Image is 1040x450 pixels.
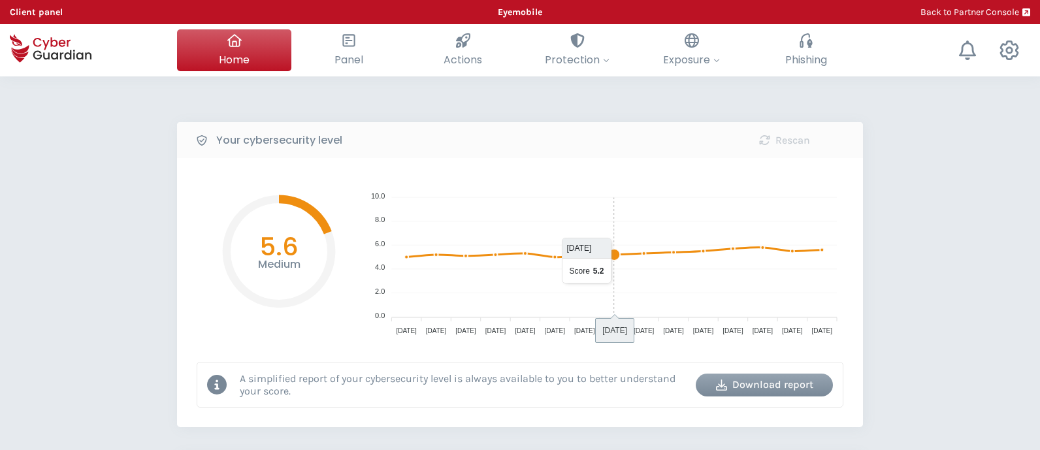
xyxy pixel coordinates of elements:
[291,29,406,71] button: Panel
[574,327,595,334] tspan: [DATE]
[696,374,833,396] button: Download report
[375,287,385,295] tspan: 2.0
[753,327,773,334] tspan: [DATE]
[375,312,385,319] tspan: 0.0
[693,327,714,334] tspan: [DATE]
[726,133,843,148] div: Rescan
[782,327,803,334] tspan: [DATE]
[604,327,625,334] tspan: [DATE]
[785,52,827,68] span: Phishing
[334,52,363,68] span: Panel
[498,7,542,18] b: Eyemobile
[177,29,291,71] button: Home
[520,29,634,71] button: Protection
[375,240,385,248] tspan: 6.0
[545,327,566,334] tspan: [DATE]
[396,327,417,334] tspan: [DATE]
[375,216,385,223] tspan: 8.0
[455,327,476,334] tspan: [DATE]
[545,52,609,68] span: Protection
[219,52,250,68] span: Home
[515,327,536,334] tspan: [DATE]
[485,327,506,334] tspan: [DATE]
[216,133,342,148] b: Your cybersecurity level
[426,327,447,334] tspan: [DATE]
[706,377,823,393] div: Download report
[663,52,720,68] span: Exposure
[406,29,520,71] button: Actions
[240,372,686,397] p: A simplified report of your cybersecurity level is always available to you to better understand y...
[371,192,385,200] tspan: 10.0
[10,7,63,18] b: Client panel
[444,52,482,68] span: Actions
[716,129,853,152] button: Rescan
[812,327,833,334] tspan: [DATE]
[749,29,863,71] button: Phishing
[663,327,684,334] tspan: [DATE]
[634,29,749,71] button: Exposure
[920,5,1030,19] a: Back to Partner Console
[634,327,655,334] tspan: [DATE]
[723,327,743,334] tspan: [DATE]
[375,263,385,271] tspan: 4.0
